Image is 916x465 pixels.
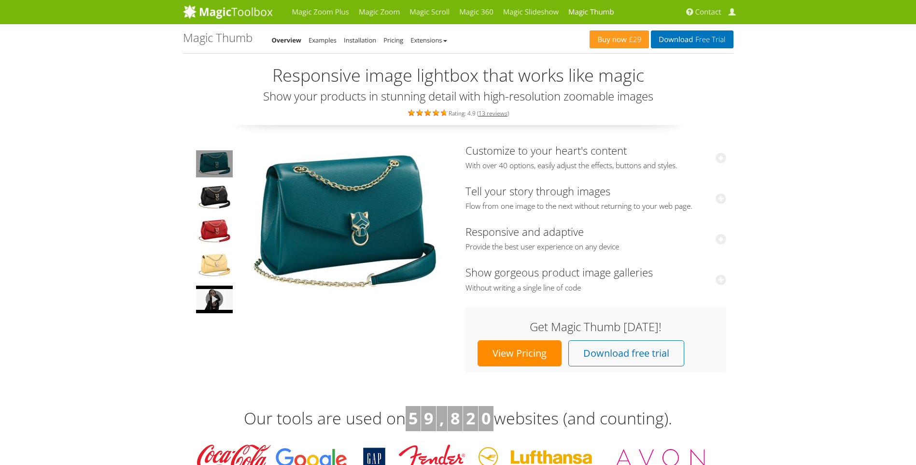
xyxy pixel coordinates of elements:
span: Free Trial [693,36,725,44]
a: Magic Thumb is completely responsive, resize your browser window to see it in action [195,217,234,246]
span: With over 40 options, easily adjust the effects, buttons and styles. [465,161,726,171]
img: default.jpg [196,286,233,313]
h3: Our tools are used on websites (and counting). [176,406,741,431]
b: 5 [409,407,418,429]
a: DownloadFree Trial [651,30,733,48]
h2: Responsive image lightbox that works like magic [183,66,733,85]
a: Show gorgeous product image galleriesWithout writing a single line of code [465,265,726,292]
img: Youtube thumbnail Magic Thumb [239,145,451,303]
b: , [439,407,444,429]
a: Showcase your product images in a smooth JavaScript lightbox [239,145,451,303]
a: You can use your keyboard to navigate on a desktop and familiar swipe gestures on a touch enabled... [195,251,234,280]
img: JavaScript Lightbox - Magic Thumb Demo image - Cartier Leather Bag 3 [196,218,233,245]
img: JavaScript Lightbox - Magic Thumb Demo image - Cartier Leather Bag 4 [196,252,233,279]
img: Magic Thumb demo - Cartier bag 2 [196,184,233,211]
img: MagicToolbox.com - Image tools for your website [183,4,273,19]
span: Flow from one image to the next without returning to your web page. [465,202,726,211]
span: Without writing a single line of code [465,283,726,293]
a: Buy now£29 [590,30,649,48]
b: 9 [424,407,433,429]
h3: Get Magic Thumb [DATE]! [475,320,717,333]
a: Installation [344,36,376,44]
b: 0 [481,407,491,429]
b: 8 [451,407,460,429]
a: Pricing [383,36,403,44]
a: 13 reviews [479,109,507,117]
h1: Magic Thumb [183,31,253,44]
span: Contact [695,7,721,17]
h3: Show your products in stunning detail with high-resolution zoomable images [183,90,733,102]
a: Customize to your heart's contentWith over 40 options, easily adjust the effects, buttons and sty... [465,143,726,171]
span: £29 [627,36,642,44]
div: Rating: 4.9 ( ) [183,107,733,118]
a: View Pricing [478,340,562,366]
a: Download free trial [568,340,684,366]
a: Extensions [410,36,447,44]
b: 2 [466,407,475,429]
a: Tell your story through imagesFlow from one image to the next without returning to your web page. [465,184,726,211]
img: JavaScript Lightbox - Magic Thumb Demo image - Cartier Leather Bag 1 [196,150,233,177]
a: Responsive and adaptiveProvide the best user experience on any device [465,224,726,252]
a: Showcase your product images in this sleek javascript lightbox [195,149,234,178]
a: Examples [309,36,337,44]
a: Include videos too! Magic Thumb comes with out-of-the-box support for YouTube, Vimeo and self-hos... [195,285,234,314]
a: Overview [272,36,302,44]
span: Provide the best user experience on any device [465,242,726,252]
